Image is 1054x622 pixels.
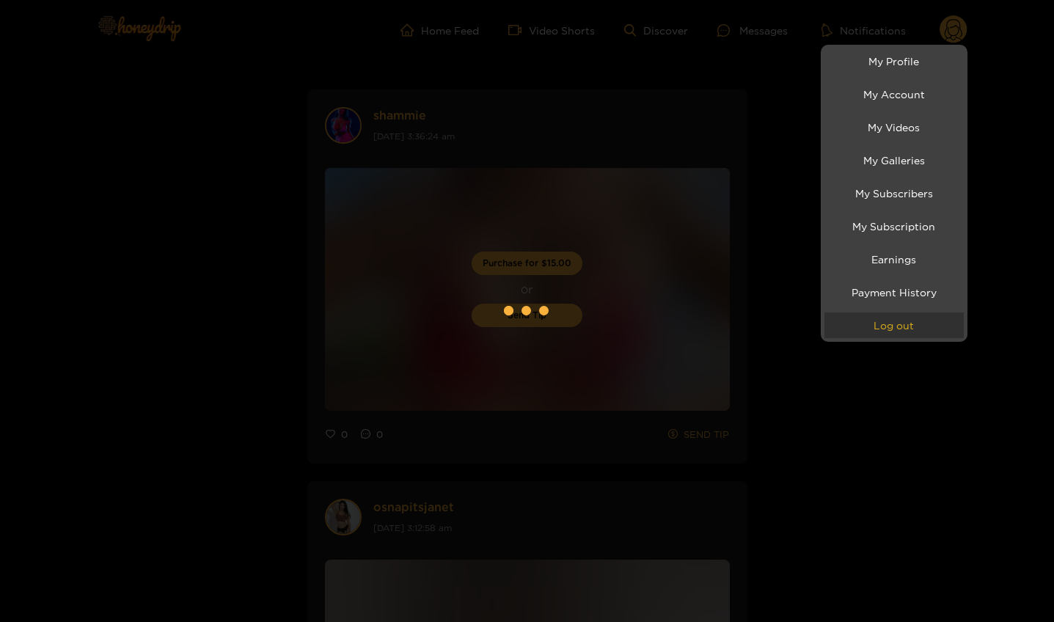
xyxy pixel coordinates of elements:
a: My Account [824,81,964,107]
a: My Videos [824,114,964,140]
a: My Galleries [824,147,964,173]
a: Payment History [824,279,964,305]
a: My Subscribers [824,180,964,206]
a: Earnings [824,246,964,272]
a: My Subscription [824,213,964,239]
button: Log out [824,312,964,338]
a: My Profile [824,48,964,74]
